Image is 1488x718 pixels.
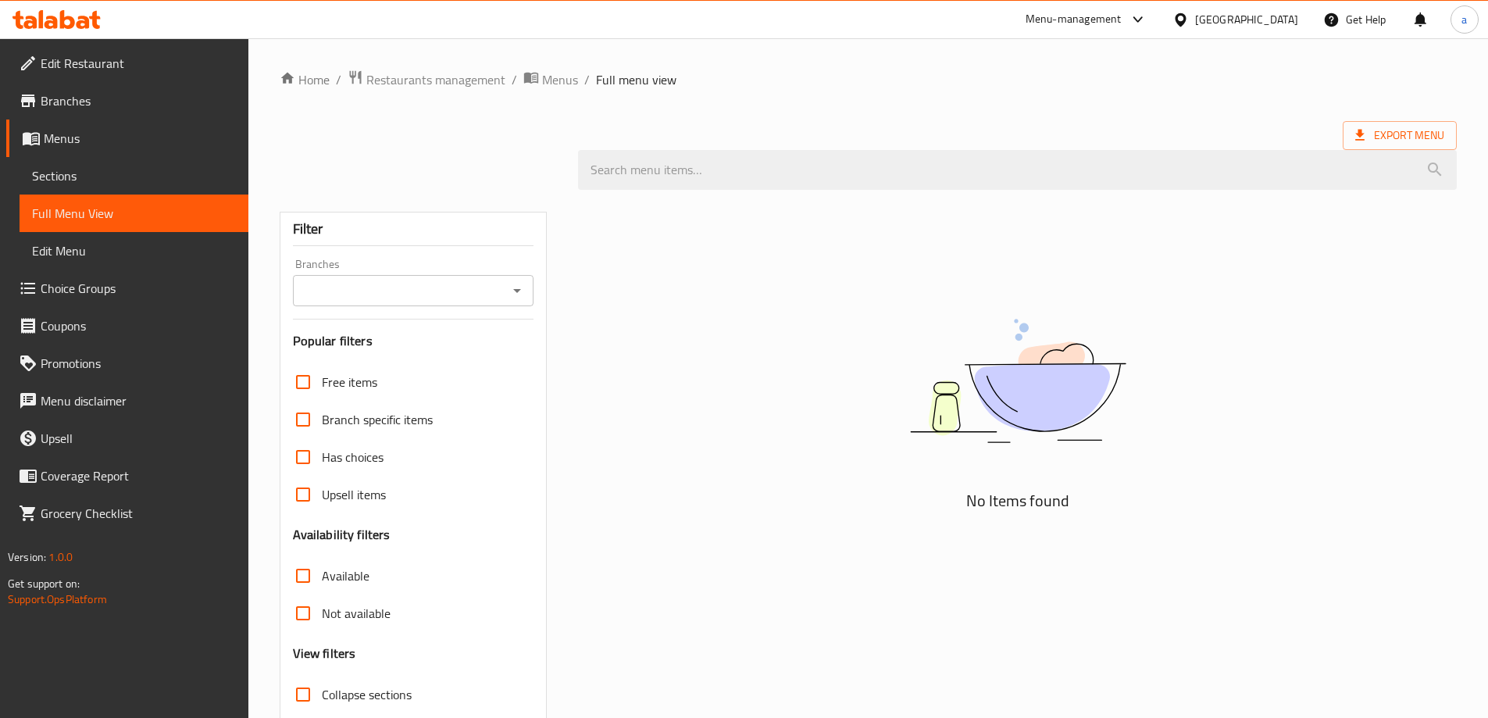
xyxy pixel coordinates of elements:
[322,448,384,466] span: Has choices
[41,354,236,373] span: Promotions
[542,70,578,89] span: Menus
[8,547,46,567] span: Version:
[366,70,505,89] span: Restaurants management
[20,157,248,195] a: Sections
[8,589,107,609] a: Support.OpsPlatform
[293,213,534,246] div: Filter
[322,604,391,623] span: Not available
[41,466,236,485] span: Coverage Report
[6,420,248,457] a: Upsell
[6,307,248,345] a: Coupons
[584,70,590,89] li: /
[32,204,236,223] span: Full Menu View
[512,70,517,89] li: /
[336,70,341,89] li: /
[348,70,505,90] a: Restaurants management
[41,429,236,448] span: Upsell
[1195,11,1298,28] div: [GEOGRAPHIC_DATA]
[1343,121,1457,150] span: Export Menu
[6,495,248,532] a: Grocery Checklist
[596,70,676,89] span: Full menu view
[293,645,356,663] h3: View filters
[6,120,248,157] a: Menus
[6,45,248,82] a: Edit Restaurant
[41,54,236,73] span: Edit Restaurant
[322,685,412,704] span: Collapse sections
[322,485,386,504] span: Upsell items
[6,382,248,420] a: Menu disclaimer
[322,566,369,585] span: Available
[6,82,248,120] a: Branches
[41,91,236,110] span: Branches
[578,150,1457,190] input: search
[322,373,377,391] span: Free items
[20,232,248,270] a: Edit Menu
[6,270,248,307] a: Choice Groups
[6,457,248,495] a: Coverage Report
[6,345,248,382] a: Promotions
[44,129,236,148] span: Menus
[322,410,433,429] span: Branch specific items
[280,70,330,89] a: Home
[20,195,248,232] a: Full Menu View
[523,70,578,90] a: Menus
[48,547,73,567] span: 1.0.0
[823,277,1213,484] img: dish.svg
[8,573,80,594] span: Get support on:
[41,504,236,523] span: Grocery Checklist
[41,279,236,298] span: Choice Groups
[1355,126,1444,145] span: Export Menu
[32,166,236,185] span: Sections
[293,526,391,544] h3: Availability filters
[506,280,528,302] button: Open
[823,488,1213,513] h5: No Items found
[41,391,236,410] span: Menu disclaimer
[1026,10,1122,29] div: Menu-management
[1461,11,1467,28] span: a
[32,241,236,260] span: Edit Menu
[41,316,236,335] span: Coupons
[293,332,534,350] h3: Popular filters
[280,70,1457,90] nav: breadcrumb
